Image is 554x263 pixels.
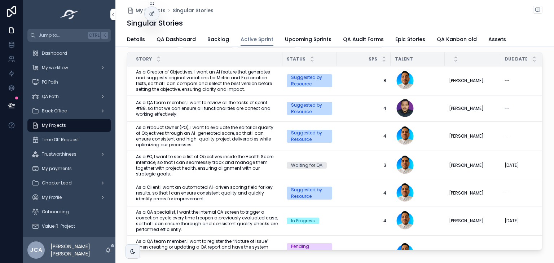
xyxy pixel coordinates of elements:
span: [PERSON_NAME] [449,190,484,196]
a: Chapter Lead [27,177,111,190]
a: Assets [488,33,506,47]
a: Active Sprint [241,33,273,46]
a: Upcoming Sprints [285,33,331,47]
a: [PERSON_NAME] [449,190,496,196]
a: Time Off Request [27,133,111,146]
span: QA Dashboard [157,36,196,43]
a: Pending Authorization by Client [287,243,332,263]
span: Story [136,56,152,62]
div: In Progress [291,218,315,224]
span: Epic Stories [395,36,425,43]
a: As a QA specialist, I want the internal QA screen to trigger a correction cycle every time I reop... [136,209,278,232]
a: As a Product Owner (PO), I want to evaluate the editorial quality of Objectives through an AI-gen... [136,125,278,148]
a: [PERSON_NAME] [449,106,496,111]
span: [PERSON_NAME] [449,106,484,111]
a: Suggested by Resource [287,74,332,87]
span: PO Path [42,79,58,85]
span: My workflow [42,65,68,71]
a: Onboarding [27,205,111,218]
a: My Projects [27,119,111,132]
a: Details [127,33,145,47]
a: Suggested by Resource [287,102,332,115]
div: Waiting for QA [291,162,322,169]
a: In Progress [287,218,332,224]
a: 4 [341,218,386,224]
span: Chapter Lead [42,180,72,186]
a: -- [505,133,550,139]
span: QA Audit Forms [343,36,384,43]
span: K [102,32,107,38]
button: Jump to...CtrlK [27,29,111,42]
span: Upcoming Sprints [285,36,331,43]
a: As a PO, I want to see a list of Objectives inside the Health Score interface, so that I can seam... [136,154,278,177]
a: 4 [341,190,386,196]
a: [PERSON_NAME] [449,78,496,84]
a: 4 [341,106,386,111]
div: Suggested by Resource [291,130,328,143]
span: [PERSON_NAME] [449,218,484,224]
span: Jump to... [39,32,85,38]
span: Trustworthiness [42,151,76,157]
a: My Profile [27,191,111,204]
a: My payments [27,162,111,175]
span: Onboarding [42,209,69,215]
h1: Singular Stories [127,18,183,28]
span: Back Office [42,108,67,114]
a: Value R. Project [27,220,111,233]
a: Dashboard [27,47,111,60]
div: scrollable content [23,42,115,237]
span: Details [127,36,145,43]
div: Pending Authorization by Client [291,243,328,263]
a: Back Office [27,104,111,117]
a: Trustworthiness [27,148,111,161]
span: SPs [369,56,377,62]
a: Epic Stories [395,33,425,47]
a: QA Dashboard [157,33,196,47]
a: 3 [341,162,386,168]
a: As a QA team member, I want to review all the tasks of sprint #88, so that we can ensure all func... [136,100,278,117]
div: Suggested by Resource [291,187,328,200]
a: [PERSON_NAME] [449,162,496,168]
a: Suggested by Resource [287,187,332,200]
span: -- [505,133,510,139]
a: PO Path [27,76,111,89]
span: Backlog [207,36,229,43]
div: Suggested by Resource [291,102,328,115]
a: [PERSON_NAME] [449,133,496,139]
a: My workflow [27,61,111,74]
span: Time Off Request [42,137,79,143]
a: 8 [341,78,386,84]
a: My Projects [127,7,166,14]
p: [PERSON_NAME] [PERSON_NAME] [50,243,105,257]
span: Active Sprint [241,36,273,43]
span: QA Kanban old [437,36,477,43]
a: 4 [341,133,386,139]
span: [PERSON_NAME] [449,133,484,139]
span: My Profile [42,195,62,200]
span: -- [505,190,510,196]
span: My Projects [136,7,166,14]
a: [DATE] [505,162,550,168]
a: As a Creator of Objectives, I want an AI feature that generates and suggests original variations ... [136,69,278,92]
span: [PERSON_NAME] [449,78,484,84]
span: Dashboard [42,50,67,56]
a: As a Client I want an automated AI-driven scoring field for key results, so that I can ensure con... [136,184,278,202]
a: QA Kanban old [437,33,477,47]
span: Status [287,56,305,62]
span: Ctrl [88,32,100,39]
a: Waiting for QA [287,162,332,169]
div: Suggested by Resource [291,74,328,87]
a: -- [505,106,550,111]
a: Singular Stories [173,7,214,14]
span: Due Date [505,56,528,62]
span: Assets [488,36,506,43]
a: -- [505,78,550,84]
